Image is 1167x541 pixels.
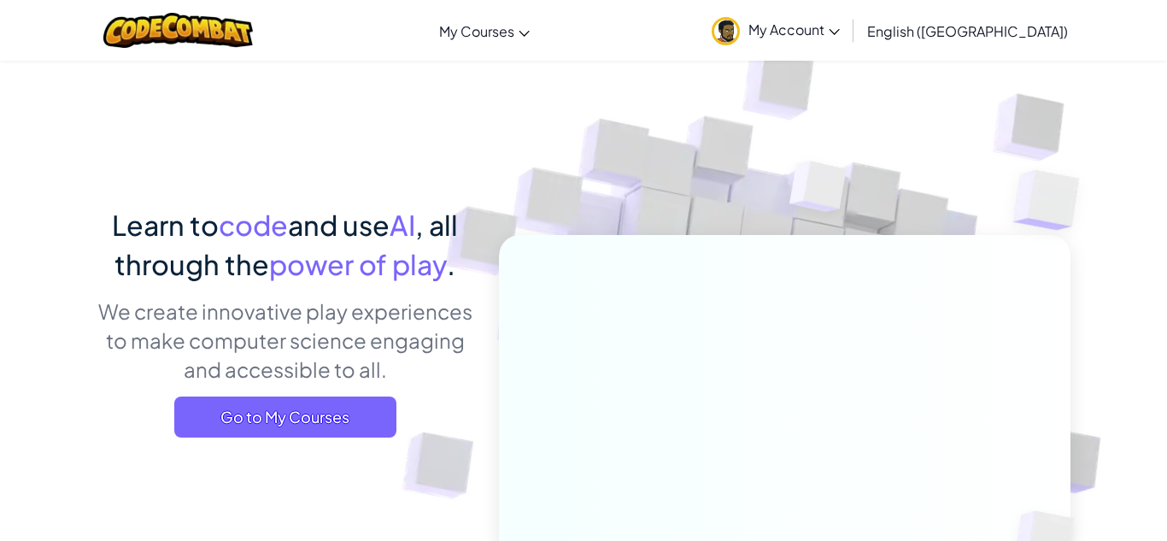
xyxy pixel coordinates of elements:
[97,297,473,384] p: We create innovative play experiences to make computer science engaging and accessible to all.
[748,21,840,38] span: My Account
[288,208,390,242] span: and use
[269,247,447,281] span: power of play
[439,22,514,40] span: My Courses
[979,128,1127,273] img: Overlap cubes
[758,127,881,255] img: Overlap cubes
[390,208,415,242] span: AI
[859,8,1076,54] a: English ([GEOGRAPHIC_DATA])
[447,247,455,281] span: .
[431,8,538,54] a: My Courses
[867,22,1068,40] span: English ([GEOGRAPHIC_DATA])
[712,17,740,45] img: avatar
[103,13,253,48] img: CodeCombat logo
[112,208,219,242] span: Learn to
[174,397,396,438] a: Go to My Courses
[703,3,848,57] a: My Account
[219,208,288,242] span: code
